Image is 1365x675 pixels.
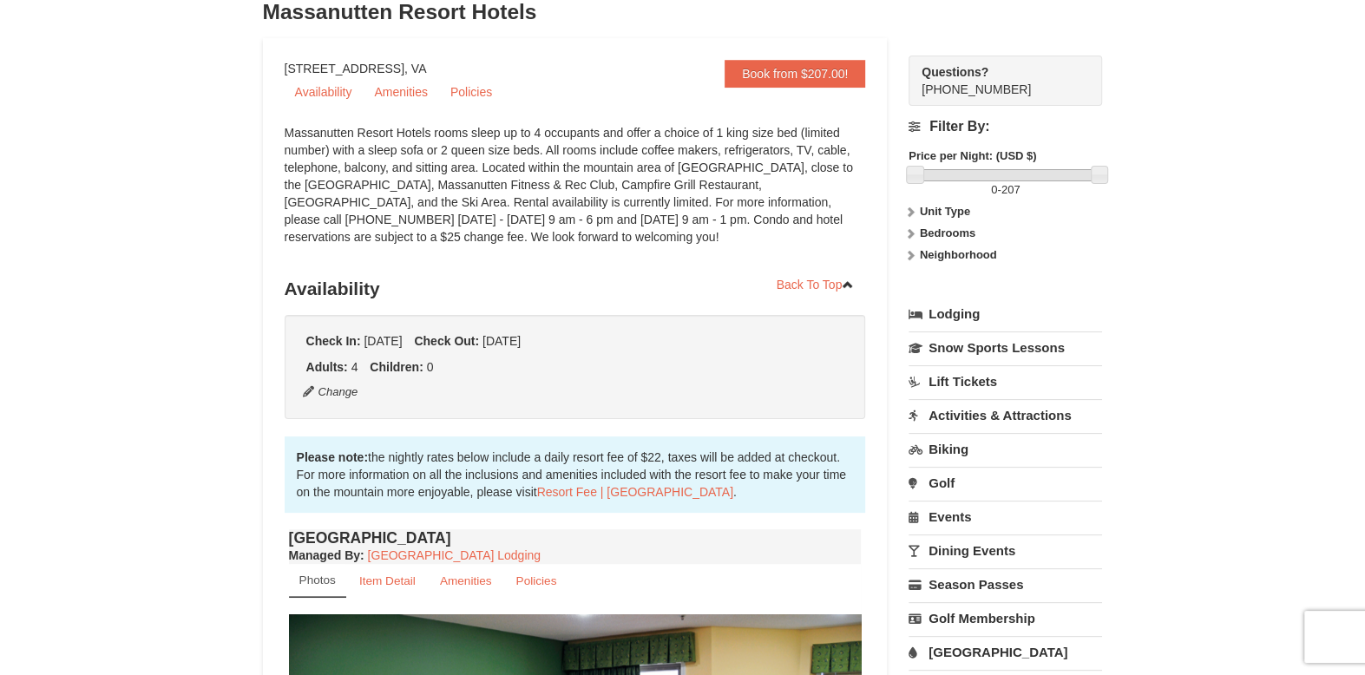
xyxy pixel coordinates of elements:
[909,399,1102,431] a: Activities & Attractions
[299,573,336,587] small: Photos
[922,63,1071,96] span: [PHONE_NUMBER]
[289,564,346,598] a: Photos
[909,501,1102,533] a: Events
[289,548,364,562] strong: :
[725,60,865,88] a: Book from $207.00!
[920,205,970,218] strong: Unit Type
[909,433,1102,465] a: Biking
[302,383,359,402] button: Change
[348,564,427,598] a: Item Detail
[765,272,866,298] a: Back To Top
[364,79,437,105] a: Amenities
[920,226,975,239] strong: Bedrooms
[289,548,360,562] span: Managed By
[285,272,866,306] h3: Availability
[429,564,503,598] a: Amenities
[909,602,1102,634] a: Golf Membership
[909,298,1102,330] a: Lodging
[909,331,1102,364] a: Snow Sports Lessons
[440,79,502,105] a: Policies
[297,450,368,464] strong: Please note:
[909,149,1036,162] strong: Price per Night: (USD $)
[515,574,556,587] small: Policies
[351,360,358,374] span: 4
[427,360,434,374] span: 0
[306,360,348,374] strong: Adults:
[285,124,866,263] div: Massanutten Resort Hotels rooms sleep up to 4 occupants and offer a choice of 1 king size bed (li...
[504,564,568,598] a: Policies
[1001,183,1020,196] span: 207
[909,568,1102,600] a: Season Passes
[482,334,521,348] span: [DATE]
[285,436,866,513] div: the nightly rates below include a daily resort fee of $22, taxes will be added at checkout. For m...
[359,574,416,587] small: Item Detail
[306,334,361,348] strong: Check In:
[991,183,997,196] span: 0
[909,181,1102,199] label: -
[368,548,541,562] a: [GEOGRAPHIC_DATA] Lodging
[909,119,1102,134] h4: Filter By:
[440,574,492,587] small: Amenities
[909,365,1102,397] a: Lift Tickets
[909,467,1102,499] a: Golf
[364,334,402,348] span: [DATE]
[285,79,363,105] a: Availability
[537,485,733,499] a: Resort Fee | [GEOGRAPHIC_DATA]
[920,248,997,261] strong: Neighborhood
[289,529,862,547] h4: [GEOGRAPHIC_DATA]
[370,360,423,374] strong: Children:
[909,636,1102,668] a: [GEOGRAPHIC_DATA]
[414,334,479,348] strong: Check Out:
[909,534,1102,567] a: Dining Events
[922,65,988,79] strong: Questions?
